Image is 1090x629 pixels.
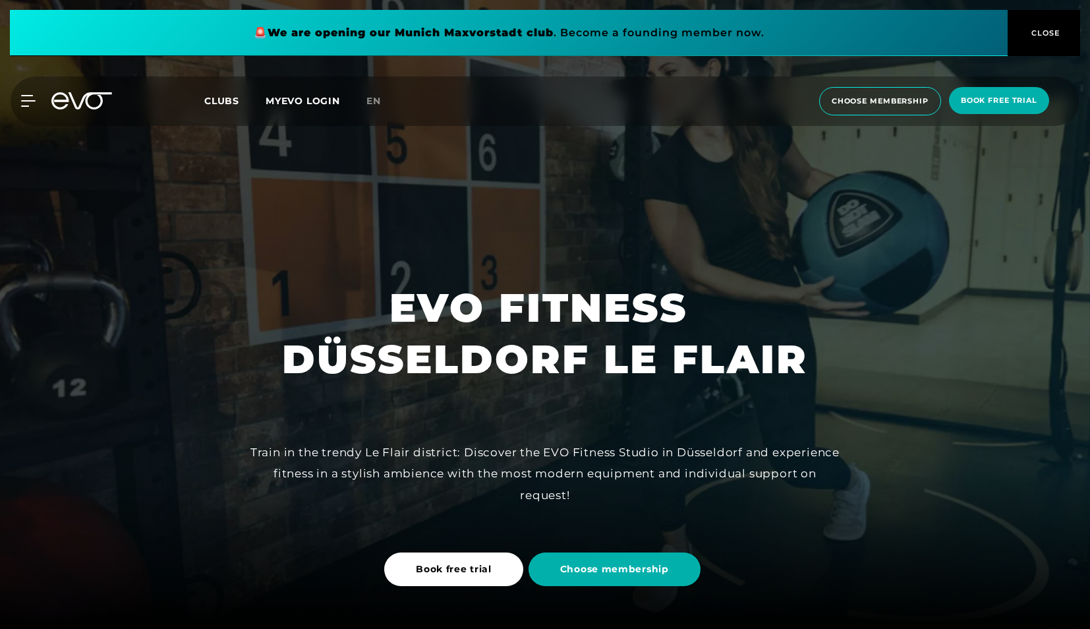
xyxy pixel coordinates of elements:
[529,543,706,596] a: Choose membership
[204,95,239,107] span: Clubs
[945,87,1053,115] a: Book Free Trial
[815,87,945,115] a: Choose Membership
[384,543,529,596] a: Book free trial
[266,95,340,107] a: MYEVO LOGIN
[366,94,397,109] a: En
[248,442,842,506] div: Train in the trendy Le Flair district: Discover the EVO Fitness Studio in Düsseldorf and experien...
[1028,27,1060,39] span: CLOSE
[961,95,1037,106] span: Book Free Trial
[832,96,929,107] span: Choose Membership
[1008,10,1080,56] button: CLOSE
[366,95,381,107] span: En
[204,94,266,107] a: Clubs
[282,282,808,385] h1: EVO FITNESS DÜSSELDORF LE FLAIR
[416,562,492,576] span: Book free trial
[560,562,669,576] span: Choose membership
